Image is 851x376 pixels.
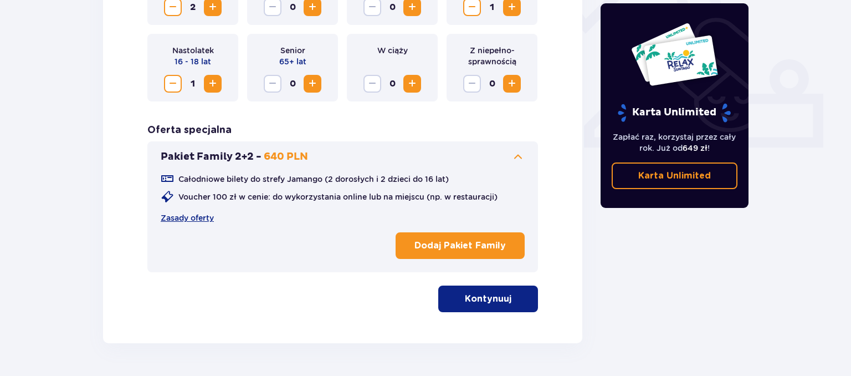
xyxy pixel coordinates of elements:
[612,162,738,189] a: Karta Unlimited
[377,45,408,56] p: W ciąży
[463,75,481,93] button: Zmniejsz
[279,56,306,67] p: 65+ lat
[184,75,202,93] span: 1
[178,191,498,202] p: Voucher 100 zł w cenie: do wykorzystania online lub na miejscu (np. w restauracji)
[147,124,232,137] h3: Oferta specjalna
[414,240,506,252] p: Dodaj Pakiet Family
[161,212,214,223] a: Zasady oferty
[161,150,525,164] button: Pakiet Family 2+2 -640 PLN
[617,103,732,123] p: Karta Unlimited
[204,75,222,93] button: Zwiększ
[363,75,381,93] button: Zmniejsz
[455,45,529,67] p: Z niepełno­sprawnością
[178,174,449,185] p: Całodniowe bilety do strefy Jamango (2 dorosłych i 2 dzieci do 16 lat)
[483,75,501,93] span: 0
[638,170,711,182] p: Karta Unlimited
[172,45,214,56] p: Nastolatek
[304,75,321,93] button: Zwiększ
[383,75,401,93] span: 0
[264,75,281,93] button: Zmniejsz
[161,150,262,164] p: Pakiet Family 2+2 -
[630,22,719,87] img: Dwie karty całoroczne do Suntago z napisem 'UNLIMITED RELAX', na białym tle z tropikalnymi liśćmi...
[280,45,305,56] p: Senior
[396,232,525,259] button: Dodaj Pakiet Family
[264,150,308,164] p: 640 PLN
[503,75,521,93] button: Zwiększ
[612,131,738,154] p: Zapłać raz, korzystaj przez cały rok. Już od !
[465,293,511,305] p: Kontynuuj
[284,75,301,93] span: 0
[175,56,211,67] p: 16 - 18 lat
[164,75,182,93] button: Zmniejsz
[683,144,708,153] span: 649 zł
[403,75,421,93] button: Zwiększ
[438,286,538,312] button: Kontynuuj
